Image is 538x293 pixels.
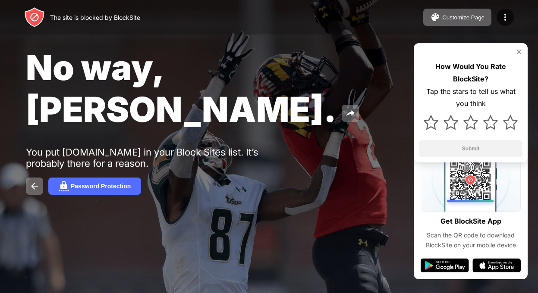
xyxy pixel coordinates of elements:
div: Password Protection [71,183,131,190]
img: star.svg [503,115,518,130]
div: Customize Page [442,14,485,21]
div: How Would You Rate BlockSite? [419,60,522,85]
img: star.svg [483,115,498,130]
div: You put [DOMAIN_NAME] in your Block Sites list. It’s probably there for a reason. [26,146,293,169]
div: Tap the stars to tell us what you think [419,85,522,110]
button: Customize Page [423,9,491,26]
img: star.svg [463,115,478,130]
img: star.svg [444,115,458,130]
img: back.svg [29,181,40,191]
img: header-logo.svg [24,7,45,28]
img: google-play.svg [421,259,469,272]
img: share.svg [345,108,356,118]
img: rate-us-close.svg [516,48,522,55]
button: Password Protection [48,178,141,195]
img: pallet.svg [430,12,440,22]
img: password.svg [59,181,69,191]
span: No way, [PERSON_NAME]. [26,47,337,130]
img: app-store.svg [472,259,521,272]
img: star.svg [424,115,438,130]
button: Submit [419,140,522,157]
img: menu-icon.svg [500,12,510,22]
div: The site is blocked by BlockSite [50,14,140,21]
